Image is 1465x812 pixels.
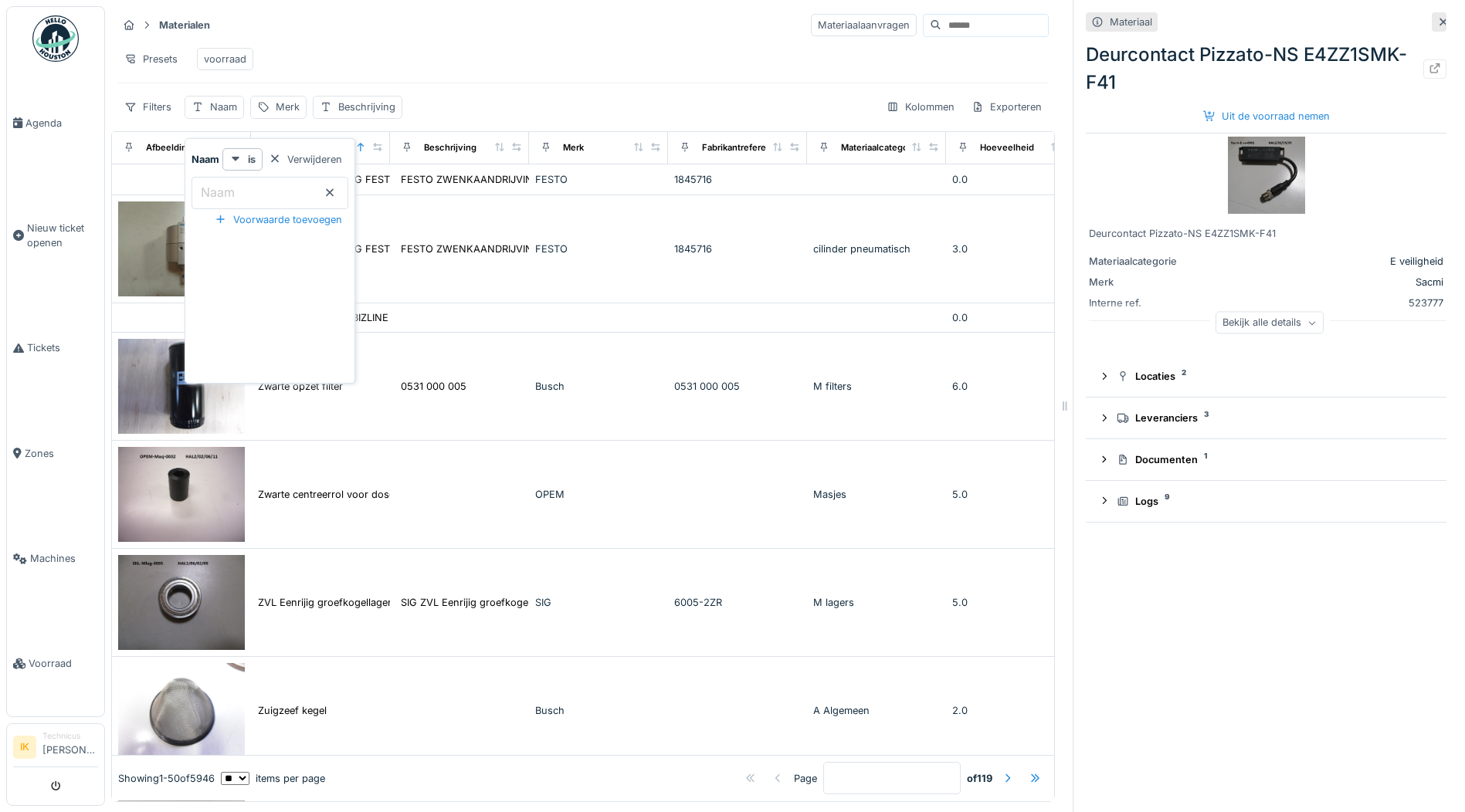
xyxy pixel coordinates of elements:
summary: Logs9 [1092,487,1440,516]
div: 523777 [1211,296,1443,310]
div: 0531 000 005 [401,379,466,394]
div: FESTO [535,242,662,256]
div: Exporteren [965,96,1049,118]
div: Bekijk alle details [1216,312,1324,334]
div: Page [794,771,817,786]
img: Zuigzeef kegel [118,663,245,758]
div: Filters [117,96,178,118]
summary: Documenten1 [1092,445,1440,474]
div: 6005-2ZR [674,595,801,610]
div: Materiaalaanvragen [811,14,917,36]
span: Nieuw ticket openen [27,221,98,250]
div: voorraad [204,52,246,66]
div: Naam [210,100,237,114]
div: Zwarte centreerrol voor doseurunit [258,487,422,502]
div: ZWENKAANDRIJVING FESTO DRVS-25-90-P [258,172,472,187]
div: OPEM [535,487,662,502]
div: A Algemeen [813,703,940,718]
div: Deurcontact Pizzato-NS E4ZZ1SMK-F41 [1089,226,1443,241]
div: Documenten [1117,452,1428,467]
div: items per page [221,771,325,786]
div: 1845716 [674,172,801,187]
div: 5.0 [952,595,1079,610]
span: Tickets [27,340,98,355]
label: Naam [198,183,238,201]
div: ZVL Eenrijig groefkogellager 6005-2ZR [258,595,443,610]
strong: is [248,152,256,167]
div: Beschrijving [338,100,395,114]
summary: Leveranciers3 [1092,404,1440,432]
div: Kolommen [880,96,961,118]
img: Deurcontact Pizzato-NS E4ZZ1SMK-F41 [1228,137,1305,214]
span: Voorraad [29,656,98,671]
div: 5.0 [952,487,1079,502]
li: IK [13,736,36,759]
div: Merk [276,100,300,114]
div: 0.0 [952,172,1079,187]
div: Beschrijving [424,141,476,154]
img: ZVL Eenrijig groefkogellager 6005-2ZR [118,555,245,650]
div: SIG [535,595,662,610]
div: 0.0 [952,310,1079,325]
div: Afbeelding [146,141,192,154]
strong: Materialen [153,18,216,32]
img: Zwarte opzet filter [118,339,245,434]
div: Zwarte opzet filter [258,379,343,394]
div: ZWENKAANDRIJVING FESTO DRVS-25-90-P [258,242,472,256]
summary: Locaties2 [1092,362,1440,391]
div: Leveranciers [1117,411,1428,425]
div: Logs [1117,494,1428,509]
div: Deurcontact Pizzato-NS E4ZZ1SMK-F41 [1086,41,1446,96]
div: Fabrikantreferentie [702,141,782,154]
span: Machines [30,551,98,566]
div: Voorwaarde toevoegen [209,209,348,230]
div: 2.0 [952,703,1079,718]
div: Interne ref. [1089,296,1205,310]
div: Merk [1089,275,1205,289]
div: Zuigzeef kegel [258,703,327,718]
div: FESTO ZWENKAANDRIJVING DRVS-25-90-P 1845716 [401,172,656,187]
div: Busch [535,379,662,394]
div: Materiaal [1110,15,1152,29]
span: Agenda [25,116,98,130]
div: Locaties [1117,369,1428,384]
div: Presets [117,48,185,70]
div: Materiaalcategorie [841,141,919,154]
div: Busch [535,703,662,718]
div: SIG ZVL Eenrijig groefkogellager 6005-2ZR gro... [401,595,633,610]
div: FESTO ZWENKAANDRIJVING DRVS-25-90-P 1845716 [401,242,656,256]
div: 1845716 [674,242,801,256]
div: 3.0 [952,242,1079,256]
div: Materiaalcategorie [1089,254,1205,269]
div: 0531 000 005 [674,379,801,394]
div: Masjes [813,487,940,502]
div: Sacmi [1211,275,1443,289]
div: Showing 1 - 50 of 5946 [118,771,215,786]
img: ZWENKAANDRIJVING FESTO DRVS-25-90-P [118,201,245,296]
div: M lagers [813,595,940,610]
div: Hoeveelheid [980,141,1034,154]
li: [PERSON_NAME] [42,730,98,763]
div: 6.0 [952,379,1079,394]
div: Verwijderen [263,149,348,170]
div: E veiligheid [1211,254,1443,269]
span: Zones [25,446,98,461]
div: FESTO [535,172,662,187]
strong: of 119 [967,771,992,786]
div: Technicus [42,730,98,742]
div: Uit de voorraad nemen [1197,106,1336,127]
div: M filters [813,379,940,394]
div: cilinder pneumatisch [813,242,940,256]
div: Merk [563,141,584,154]
img: Zwarte centreerrol voor doseurunit [118,447,245,542]
img: Badge_color-CXgf-gQk.svg [32,15,79,62]
strong: Naam [192,152,219,167]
